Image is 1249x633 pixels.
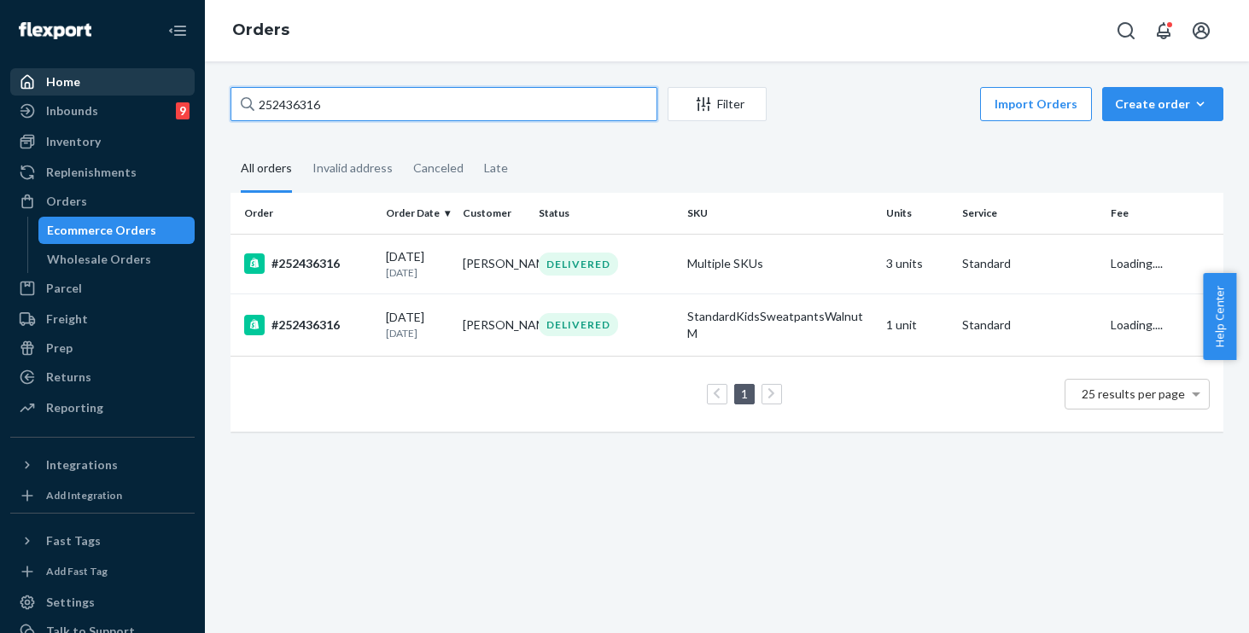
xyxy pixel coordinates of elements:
[10,394,195,421] a: Reporting
[1082,386,1185,401] span: 25 results per page
[539,253,618,276] div: DELIVERED
[232,20,289,39] a: Orders
[532,193,680,234] th: Status
[1147,14,1181,48] button: Open notifications
[668,96,766,113] div: Filter
[46,564,108,578] div: Add Fast Tag
[386,326,448,340] p: [DATE]
[687,308,873,342] div: StandardKidsSweatpantsWalnutM
[46,594,95,611] div: Settings
[1184,14,1218,48] button: Open account menu
[244,253,372,274] div: #252436316
[38,217,196,244] a: Ecommerce Orders
[10,561,195,582] a: Add Fast Tag
[219,6,303,55] ol: breadcrumbs
[456,234,532,293] td: [PERSON_NAME]
[668,87,767,121] button: Filter
[231,87,657,121] input: Search orders
[738,386,751,401] a: Page 1 is your current page
[231,193,379,234] th: Order
[879,234,955,293] td: 3 units
[46,193,87,210] div: Orders
[241,146,292,193] div: All orders
[46,488,122,502] div: Add Integration
[10,97,195,125] a: Inbounds9
[46,456,118,473] div: Integrations
[10,527,195,555] button: Fast Tags
[413,146,464,190] div: Canceled
[46,399,103,416] div: Reporting
[47,222,156,239] div: Ecommerce Orders
[46,311,88,328] div: Freight
[10,128,195,155] a: Inventory
[962,255,1097,272] p: Standard
[47,251,151,268] div: Wholesale Orders
[680,193,879,234] th: SKU
[46,280,82,297] div: Parcel
[176,102,190,119] div: 9
[10,159,195,186] a: Replenishments
[484,146,508,190] div: Late
[38,246,196,273] a: Wholesale Orders
[10,305,195,333] a: Freight
[46,369,91,386] div: Returns
[680,234,879,293] td: Multiple SKUs
[1203,273,1236,360] button: Help Center
[962,316,1097,334] p: Standard
[1102,87,1223,121] button: Create order
[463,206,525,220] div: Customer
[980,87,1092,121] button: Import Orders
[10,589,195,616] a: Settings
[1104,234,1223,293] td: Loading....
[19,22,91,39] img: Flexport logo
[46,133,101,150] div: Inventory
[10,188,195,215] a: Orders
[379,193,455,234] th: Order Date
[10,363,195,391] a: Returns
[46,340,73,357] div: Prep
[1104,293,1223,356] td: Loading....
[386,309,448,340] div: [DATE]
[1104,193,1223,234] th: Fee
[386,265,448,280] p: [DATE]
[1115,96,1211,113] div: Create order
[46,532,101,549] div: Fast Tags
[46,164,137,181] div: Replenishments
[879,193,955,234] th: Units
[539,313,618,336] div: DELIVERED
[10,334,195,362] a: Prep
[955,193,1104,234] th: Service
[10,275,195,302] a: Parcel
[386,248,448,280] div: [DATE]
[10,485,195,506] a: Add Integration
[879,293,955,356] td: 1 unit
[46,102,98,119] div: Inbounds
[10,68,195,96] a: Home
[1109,14,1143,48] button: Open Search Box
[161,14,195,48] button: Close Navigation
[10,451,195,479] button: Integrations
[312,146,393,190] div: Invalid address
[244,315,372,335] div: #252436316
[46,73,80,90] div: Home
[456,293,532,356] td: [PERSON_NAME]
